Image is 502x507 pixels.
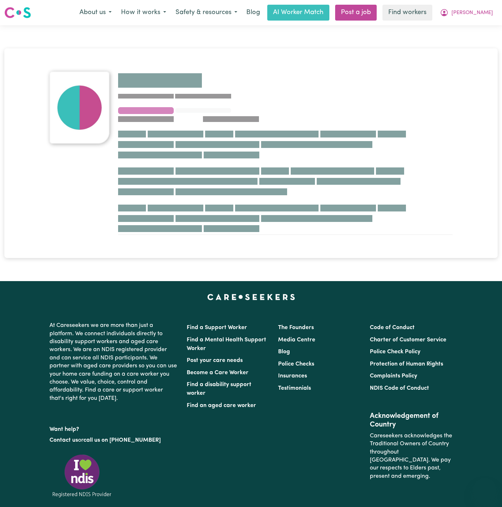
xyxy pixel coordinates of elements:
[171,5,242,20] button: Safety & resources
[49,423,178,433] p: Want help?
[187,337,266,351] a: Find a Mental Health Support Worker
[242,5,264,21] a: Blog
[370,349,420,355] a: Police Check Policy
[49,319,178,405] p: At Careseekers we are more than just a platform. We connect individuals directly to disability su...
[278,325,314,331] a: The Founders
[370,373,417,379] a: Complaints Policy
[4,6,31,19] img: Careseekers logo
[335,5,377,21] a: Post a job
[49,433,178,447] p: or
[187,358,243,363] a: Post your care needs
[75,5,116,20] button: About us
[278,337,315,343] a: Media Centre
[370,337,446,343] a: Charter of Customer Service
[451,9,493,17] span: [PERSON_NAME]
[49,437,78,443] a: Contact us
[187,382,251,396] a: Find a disability support worker
[278,361,314,367] a: Police Checks
[370,325,415,331] a: Code of Conduct
[278,349,290,355] a: Blog
[267,5,329,21] a: AI Worker Match
[4,4,31,21] a: Careseekers logo
[207,294,295,300] a: Careseekers home page
[278,385,311,391] a: Testimonials
[473,478,496,501] iframe: Button to launch messaging window
[187,370,248,376] a: Become a Care Worker
[382,5,432,21] a: Find workers
[370,385,429,391] a: NDIS Code of Conduct
[435,5,498,20] button: My Account
[116,5,171,20] button: How it works
[278,373,307,379] a: Insurances
[370,412,453,429] h2: Acknowledgement of Country
[370,429,453,483] p: Careseekers acknowledges the Traditional Owners of Country throughout [GEOGRAPHIC_DATA]. We pay o...
[49,453,114,498] img: Registered NDIS provider
[187,403,256,408] a: Find an aged care worker
[83,437,161,443] a: call us on [PHONE_NUMBER]
[187,325,247,331] a: Find a Support Worker
[370,361,443,367] a: Protection of Human Rights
